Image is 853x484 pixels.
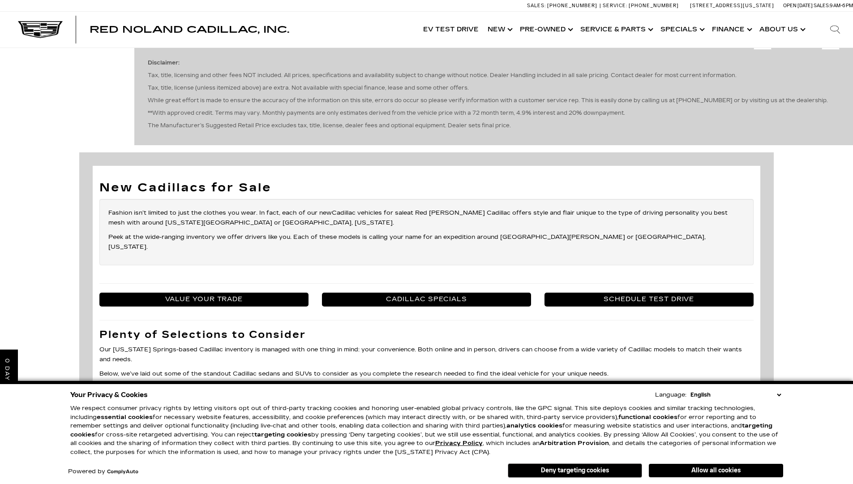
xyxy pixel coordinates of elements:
strong: functional cookies [618,414,677,421]
strong: Arbitration Provision [540,440,609,447]
div: The Manufacturer’s Suggested Retail Price excludes tax, title, license, dealer fees and optional ... [148,50,840,138]
span: Red Noland Cadillac, Inc. [90,24,289,35]
span: [PHONE_NUMBER] [547,3,597,9]
strong: targeting cookies [70,422,772,438]
a: Cadillac Specials [322,293,531,306]
strong: New Cadillacs for Sale [99,181,272,194]
span: Sales: [527,3,546,9]
a: About Us [755,12,808,48]
p: We respect consumer privacy rights by letting visitors opt out of third-party tracking cookies an... [70,404,783,457]
strong: Plenty of Selections to Consider [99,328,306,341]
a: New [483,12,515,48]
a: Value Your Trade [99,293,309,306]
strong: analytics cookies [506,422,562,429]
p: Tax, title, licensing and other fees NOT included. All prices, specifications and availability su... [148,71,840,79]
span: Your Privacy & Cookies [70,389,148,401]
button: Allow all cookies [649,464,783,477]
button: Deny targeting cookies [508,463,642,478]
a: Service: [PHONE_NUMBER] [600,3,681,8]
a: [STREET_ADDRESS][US_STATE] [690,3,774,9]
a: Cadillac vehicles for sale [332,209,407,216]
div: Fashion isn’t limited to just the clothes you wear. In fact, each of our new at Red [PERSON_NAME]... [99,199,753,265]
span: [PHONE_NUMBER] [629,3,679,9]
div: Language: [655,392,686,398]
strong: Disclaimer: [148,60,180,66]
a: Privacy Policy [435,440,483,447]
a: Finance [707,12,755,48]
select: Language Select [688,390,783,399]
p: Below, we’ve laid out some of the standout Cadillac sedans and SUVs to consider as you complete t... [99,369,753,379]
p: While great effort is made to ensure the accuracy of the information on this site, errors do occu... [148,96,840,104]
span: Service: [603,3,627,9]
a: Specials [656,12,707,48]
p: Our [US_STATE] Springs-based Cadillac inventory is managed with one thing in mind: your convenien... [99,345,753,364]
a: Schedule Test Drive [544,293,754,306]
p: Tax, title, license (unless itemized above) are extra. Not available with special finance, lease ... [148,84,840,92]
a: Sales: [PHONE_NUMBER] [527,3,600,8]
p: Peek at the wide-ranging inventory we offer drivers like you. Each of these models is calling you... [108,232,744,252]
span: Sales: [814,3,830,9]
strong: targeting cookies [254,431,311,438]
img: Cadillac Dark Logo with Cadillac White Text [18,21,63,38]
strong: essential cookies [97,414,153,421]
a: EV Test Drive [419,12,483,48]
span: 9 AM-6 PM [830,3,853,9]
a: Service & Parts [576,12,656,48]
span: Open [DATE] [783,3,813,9]
div: Powered by [68,469,138,475]
a: Pre-Owned [515,12,576,48]
p: **With approved credit. Terms may vary. Monthly payments are only estimates derived from the vehi... [148,109,840,117]
a: Red Noland Cadillac, Inc. [90,25,289,34]
a: ComplyAuto [107,469,138,475]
